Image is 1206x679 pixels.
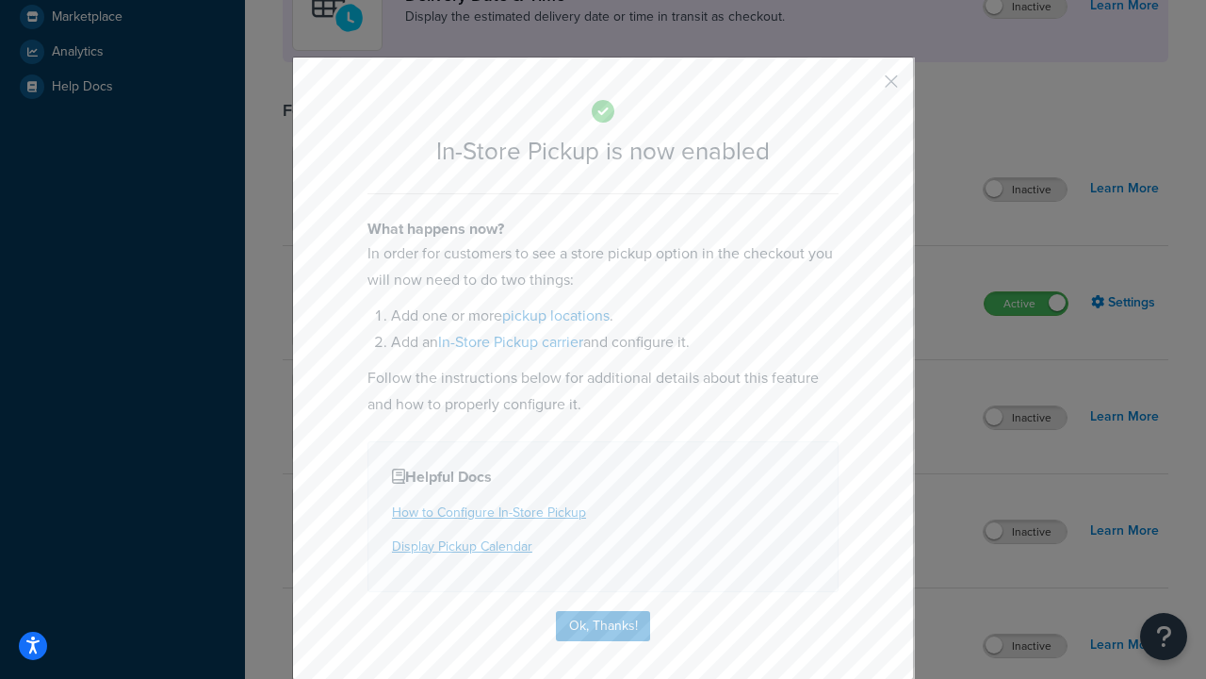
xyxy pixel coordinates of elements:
[502,305,610,326] a: pickup locations
[367,365,839,418] p: Follow the instructions below for additional details about this feature and how to properly confi...
[391,329,839,356] li: Add an and configure it.
[556,611,650,641] button: Ok, Thanks!
[367,138,839,165] h2: In-Store Pickup is now enabled
[392,503,586,522] a: How to Configure In-Store Pickup
[438,331,583,353] a: In-Store Pickup carrier
[367,218,839,240] h4: What happens now?
[367,240,839,293] p: In order for customers to see a store pickup option in the checkout you will now need to do two t...
[392,537,532,556] a: Display Pickup Calendar
[392,466,814,489] h4: Helpful Docs
[391,303,839,329] li: Add one or more .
